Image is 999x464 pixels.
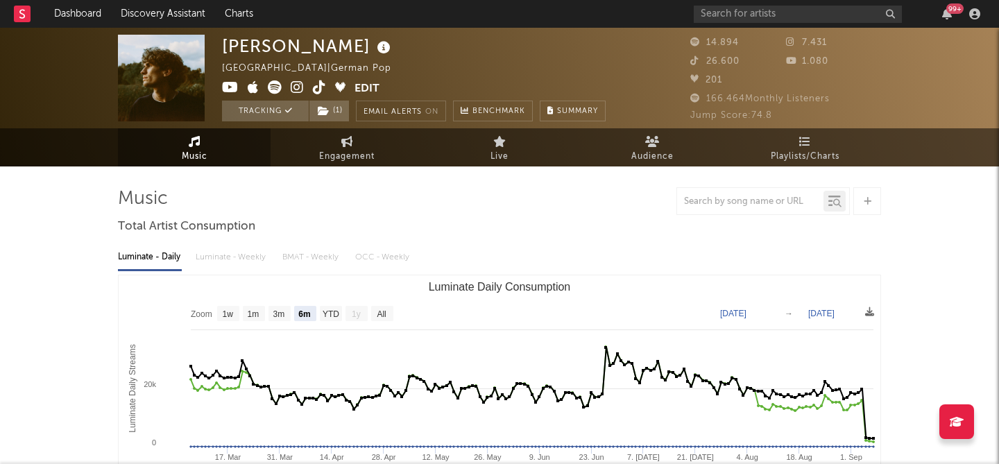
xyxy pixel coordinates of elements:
text: 7. [DATE] [627,453,660,461]
input: Search by song name or URL [677,196,823,207]
span: Music [182,148,207,165]
text: 23. Jun [579,453,604,461]
span: 166.464 Monthly Listeners [690,94,830,103]
span: 201 [690,76,722,85]
span: Benchmark [472,103,525,120]
text: 31. Mar [267,453,293,461]
text: 14. Apr [320,453,344,461]
span: 7.431 [786,38,827,47]
text: Zoom [191,309,212,319]
text: [DATE] [808,309,835,318]
span: Total Artist Consumption [118,218,255,235]
text: 17. Mar [215,453,241,461]
span: ( 1 ) [309,101,350,121]
input: Search for artists [694,6,902,23]
text: 1w [223,309,234,319]
a: Engagement [271,128,423,166]
text: 28. Apr [372,453,396,461]
div: [PERSON_NAME] [222,35,394,58]
text: 1. Sep [840,453,862,461]
span: Jump Score: 74.8 [690,111,772,120]
text: 18. Aug [786,453,812,461]
button: Email AlertsOn [356,101,446,121]
a: Audience [576,128,728,166]
span: 26.600 [690,57,740,66]
text: 21. [DATE] [677,453,714,461]
span: Playlists/Charts [771,148,839,165]
div: Luminate - Daily [118,246,182,269]
button: Summary [540,101,606,121]
text: YTD [323,309,339,319]
a: Live [423,128,576,166]
text: 12. May [422,453,450,461]
text: 3m [273,309,285,319]
button: 99+ [942,8,952,19]
a: Benchmark [453,101,533,121]
text: → [785,309,793,318]
text: 4. Aug [737,453,758,461]
text: Luminate Daily Consumption [429,281,571,293]
text: 1m [248,309,259,319]
text: 6m [298,309,310,319]
text: [DATE] [720,309,746,318]
div: [GEOGRAPHIC_DATA] | German Pop [222,60,407,77]
span: Summary [557,108,598,115]
span: Live [490,148,509,165]
span: 1.080 [786,57,828,66]
text: 20k [144,380,156,388]
text: All [377,309,386,319]
text: 9. Jun [529,453,550,461]
text: 0 [152,438,156,447]
em: On [425,108,438,116]
text: 26. May [474,453,502,461]
span: Audience [631,148,674,165]
a: Music [118,128,271,166]
span: Engagement [319,148,375,165]
div: 99 + [946,3,964,14]
button: (1) [309,101,349,121]
text: Luminate Daily Streams [128,344,137,432]
a: Playlists/Charts [728,128,881,166]
span: 14.894 [690,38,739,47]
button: Edit [355,80,379,98]
text: 1y [352,309,361,319]
button: Tracking [222,101,309,121]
